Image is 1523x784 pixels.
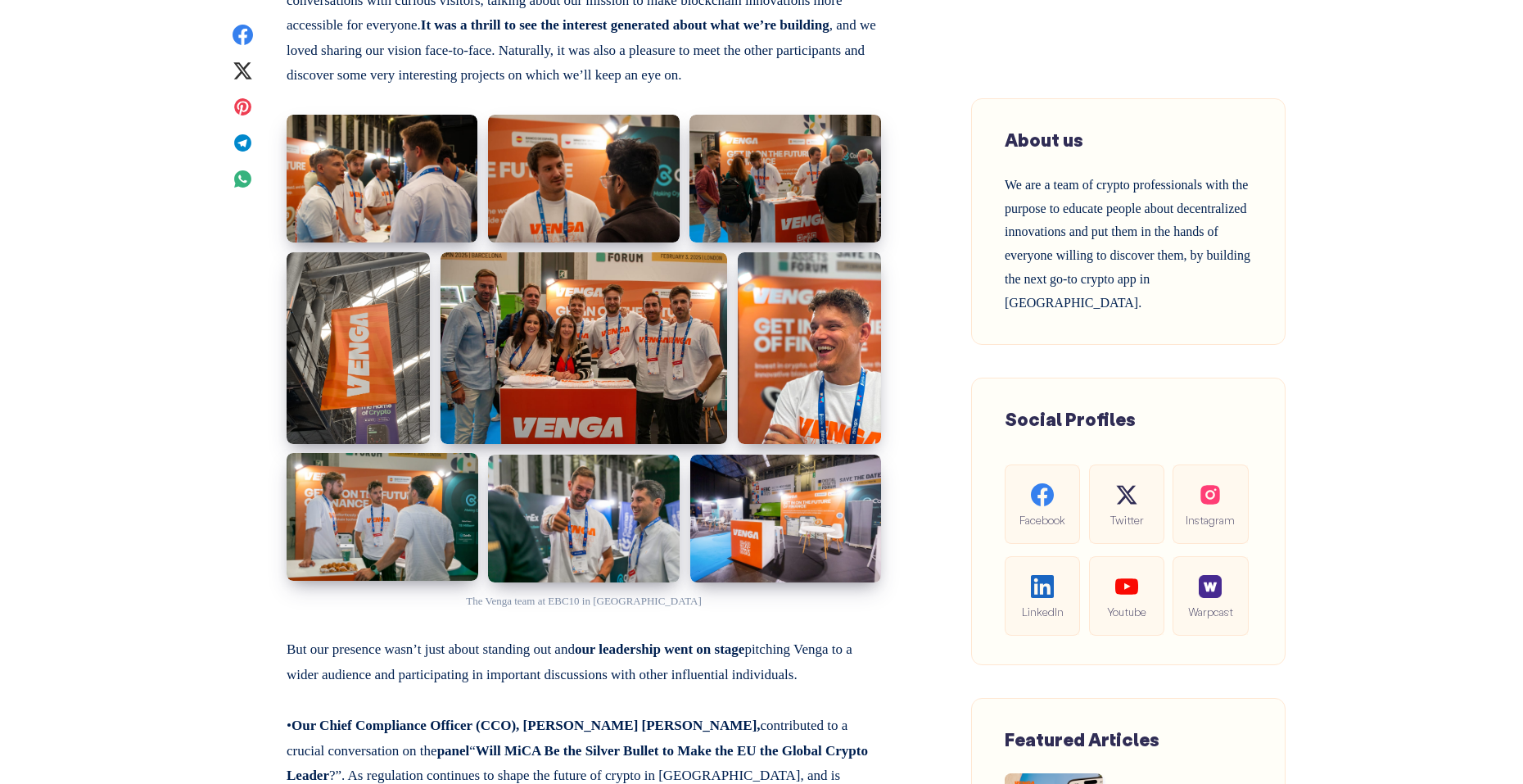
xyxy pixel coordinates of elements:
span: Facebook [1018,510,1067,529]
span: Featured Articles [1005,727,1159,751]
a: Youtube [1089,556,1164,636]
img: social-youtube.99db9aba05279f803f3e7a4a838dfb6c.svg [1115,575,1138,598]
span: Instagram [1186,510,1235,529]
img: social-warpcast.e8a23a7ed3178af0345123c41633f860.png [1199,575,1222,598]
img: social-linkedin.be646fe421ccab3a2ad91cb58bdc9694.svg [1031,575,1054,598]
a: Warpcast [1173,556,1248,636]
strong: our leadership went on stage [575,641,744,657]
span: We are a team of crypto professionals with the purpose to educate people about decentralized inno... [1005,178,1250,310]
a: Facebook [1005,465,1080,544]
span: The Venga team at EBC10 in [GEOGRAPHIC_DATA] [466,595,702,607]
span: Youtube [1102,602,1151,621]
span: About us [1005,128,1083,152]
span: Warpcast [1186,602,1235,621]
strong: Will MiCA Be the Silver Bullet to Make the EU the Global Crypto Leader [287,743,868,784]
strong: Our Chief Compliance Officer (CCO), [PERSON_NAME] [PERSON_NAME], [291,718,761,733]
a: LinkedIn [1005,556,1080,636]
a: Instagram [1173,465,1248,544]
span: Social Profiles [1005,407,1136,431]
strong: It was a thrill to see the interest generated about what we’re building [421,17,829,33]
a: Twitter [1089,465,1164,544]
p: But our presence wasn’t just about standing out and pitching Venga to a wider audience and partic... [287,631,881,687]
strong: panel [437,743,470,759]
span: LinkedIn [1018,602,1067,621]
span: Twitter [1102,510,1151,529]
